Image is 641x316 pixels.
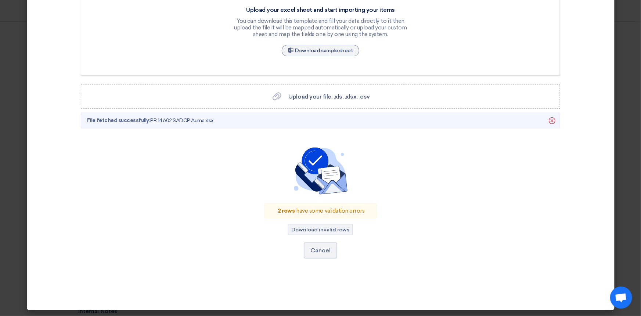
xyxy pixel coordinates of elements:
[288,224,353,235] button: Download invalid rows
[289,93,370,100] span: Upload your file: .xls, .xlsx, .csv
[233,6,409,14] div: Upload your excel sheet and start importing your items
[233,18,409,38] div: You can download this template and fill your data directly to it then upload the file it will be ...
[264,203,377,219] div: have some validation errors
[291,148,350,195] img: confirm_importing.svg
[610,287,632,309] a: Open chat
[87,117,213,124] span: PR 14602 SADCP Auma.xlsx
[87,117,151,124] span: File fetched successfully:
[282,45,360,56] a: Download sample sheet
[304,242,337,259] button: Cancel
[278,207,295,214] span: 2 rows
